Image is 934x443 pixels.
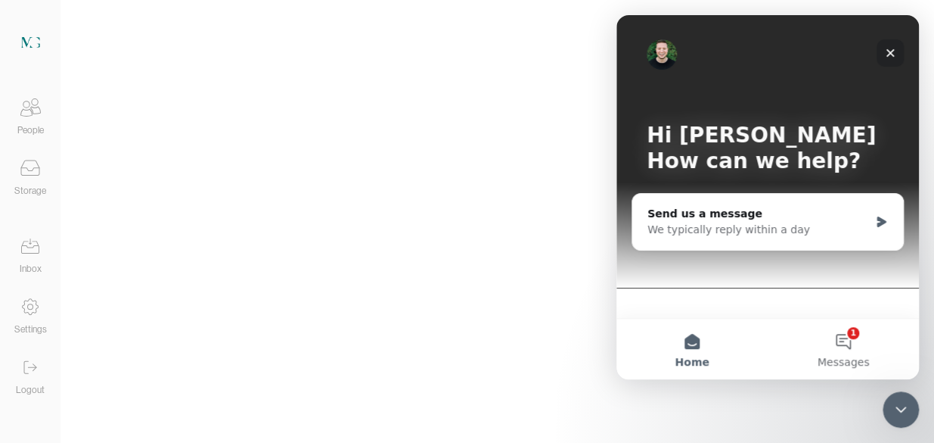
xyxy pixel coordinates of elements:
div: People [17,123,44,138]
iframe: Intercom live chat [616,15,919,379]
div: Inbox [20,261,42,276]
iframe: Intercom live chat [883,392,919,428]
div: Settings [14,322,47,337]
div: Logout [16,382,45,398]
div: Storage [14,183,46,198]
